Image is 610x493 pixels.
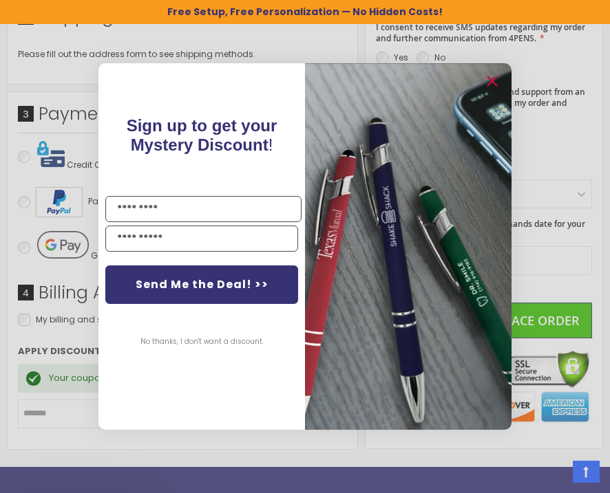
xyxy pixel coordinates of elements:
button: Close dialog [481,70,503,92]
span: ! [127,116,277,154]
span: Sign up to get your Mystery Discount [127,116,277,154]
button: No thanks, I don't want a discount. [134,325,271,359]
button: Send Me the Deal! >> [105,265,298,304]
img: pop-up-image [305,63,512,430]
